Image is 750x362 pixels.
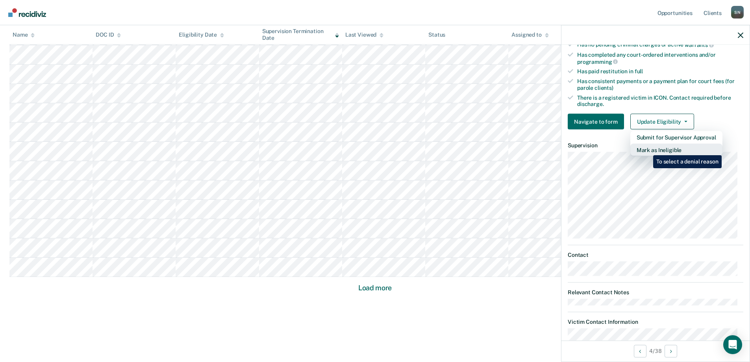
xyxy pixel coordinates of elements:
[630,144,722,156] button: Mark as Ineligible
[577,58,618,65] span: programming
[13,32,35,38] div: Name
[568,318,743,325] dt: Victim Contact Information
[568,142,743,149] dt: Supervision
[96,32,121,38] div: DOC ID
[723,335,742,354] div: Open Intercom Messenger
[428,32,445,38] div: Status
[345,32,383,38] div: Last Viewed
[731,6,744,19] button: Profile dropdown button
[511,32,548,38] div: Assigned to
[665,345,677,357] button: Next Opportunity
[577,78,743,91] div: Has consistent payments or a payment plan for court fees (for parole
[568,289,743,296] dt: Relevant Contact Notes
[561,340,750,361] div: 4 / 38
[577,94,743,108] div: There is a registered victim in ICON. Contact required before
[8,8,46,17] img: Recidiviz
[577,51,743,65] div: Has completed any court-ordered interventions and/or
[685,42,714,48] span: warrants
[262,28,339,41] div: Supervision Termination Date
[577,68,743,75] div: Has paid restitution in
[630,131,722,144] button: Submit for Supervisor Approval
[594,84,613,91] span: clients)
[179,32,224,38] div: Eligibility Date
[634,345,646,357] button: Previous Opportunity
[568,114,627,130] a: Navigate to form link
[731,6,744,19] div: S N
[356,283,394,293] button: Load more
[577,101,604,107] span: discharge.
[568,251,743,258] dt: Contact
[630,114,694,130] button: Update Eligibility
[635,68,643,74] span: full
[568,114,624,130] button: Navigate to form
